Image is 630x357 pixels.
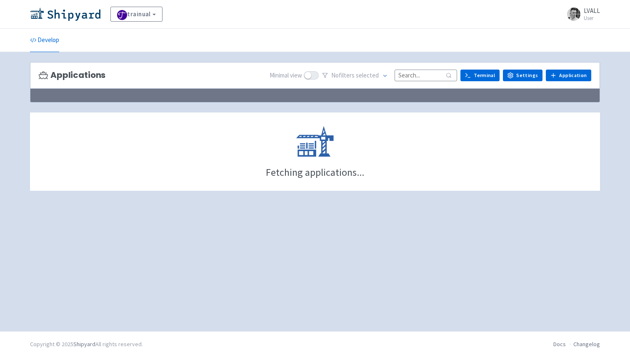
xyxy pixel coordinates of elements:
[546,70,591,81] a: Application
[460,70,500,81] a: Terminal
[39,70,105,80] h3: Applications
[356,71,379,79] span: selected
[553,340,566,348] a: Docs
[573,340,600,348] a: Changelog
[584,15,600,21] small: User
[395,70,457,81] input: Search...
[266,167,364,177] div: Fetching applications...
[30,29,59,52] a: Develop
[331,71,379,80] span: No filter s
[73,340,95,348] a: Shipyard
[110,7,162,22] a: trainual
[30,340,143,349] div: Copyright © 2025 All rights reserved.
[503,70,542,81] a: Settings
[30,7,100,21] img: Shipyard logo
[270,71,302,80] span: Minimal view
[584,7,600,15] span: LVALL
[562,7,600,21] a: LVALL User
